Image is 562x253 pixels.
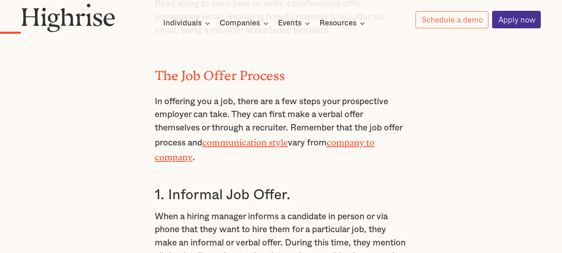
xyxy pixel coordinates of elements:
[220,18,260,28] div: Companies
[163,18,202,28] div: Individuals
[278,18,312,28] div: Events
[155,186,407,204] h3: 1. Informal Job Offer.
[278,18,302,28] div: Events
[319,18,357,28] div: Resources
[220,18,271,28] div: Companies
[21,3,115,32] img: Highrise logo
[492,11,541,28] a: Apply now
[202,138,288,143] a: communication style
[319,18,367,28] div: Resources
[155,95,407,164] p: In offering you a job, there are a few steps your prospective employer can take. They can first m...
[416,11,489,28] a: Schedule a demo
[163,18,213,28] div: Individuals
[155,65,407,80] h2: The Job Offer Process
